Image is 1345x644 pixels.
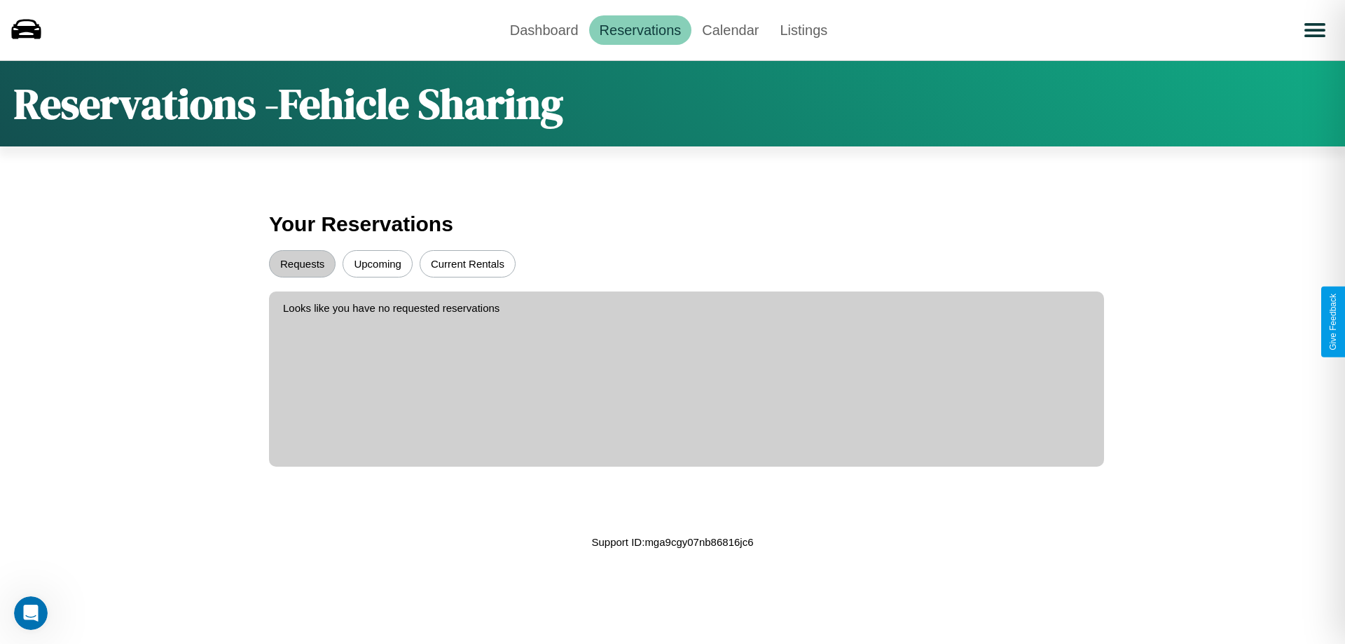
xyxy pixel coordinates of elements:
button: Open menu [1295,11,1334,50]
div: Give Feedback [1328,294,1338,350]
a: Dashboard [499,15,589,45]
a: Calendar [691,15,769,45]
button: Current Rentals [420,250,516,278]
button: Upcoming [343,250,413,278]
p: Looks like you have no requested reservations [283,299,1090,317]
button: Requests [269,250,336,278]
a: Reservations [589,15,692,45]
h3: Your Reservations [269,205,1076,243]
iframe: Intercom live chat [14,596,48,630]
p: Support ID: mga9cgy07nb86816jc6 [592,533,754,551]
h1: Reservations - Fehicle Sharing [14,75,563,132]
a: Listings [769,15,838,45]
